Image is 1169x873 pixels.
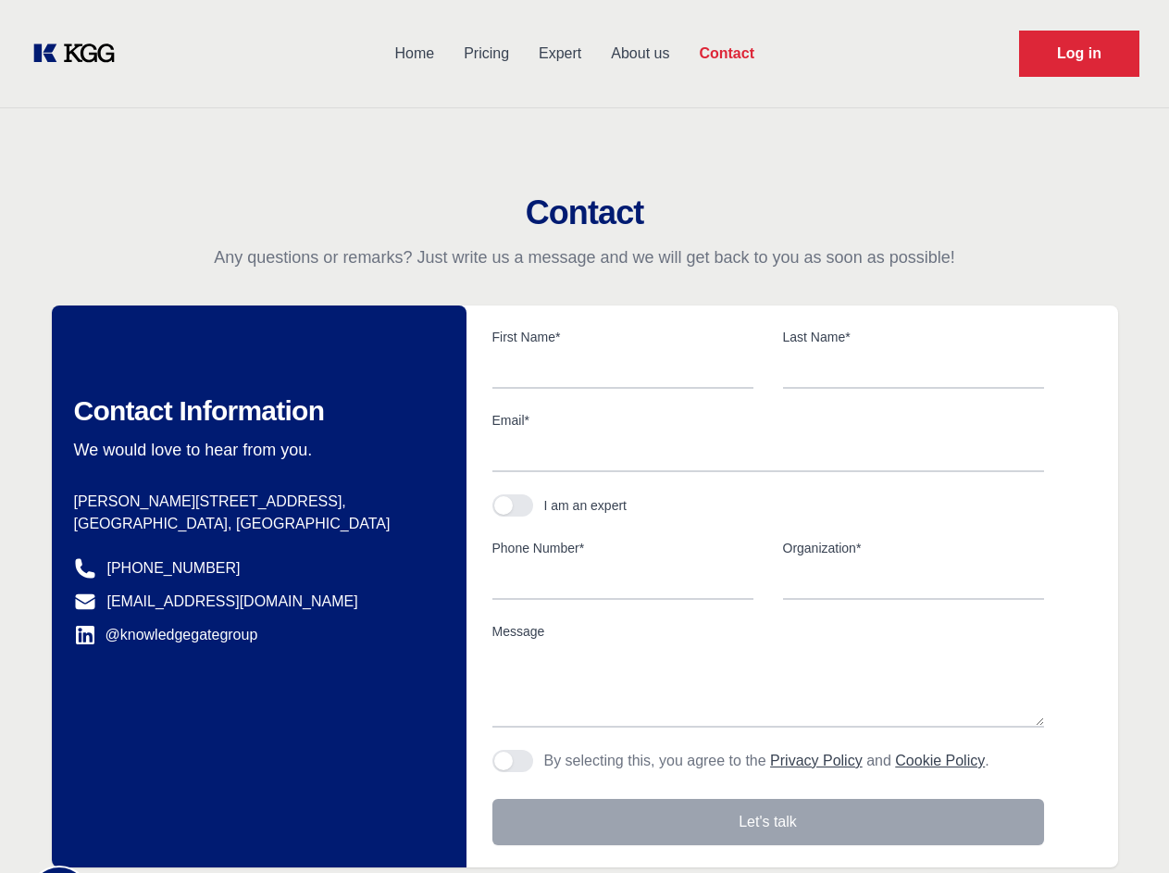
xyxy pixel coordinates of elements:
a: @knowledgegategroup [74,624,258,646]
a: Home [379,30,449,78]
a: Expert [524,30,596,78]
h2: Contact [22,194,1147,231]
button: Let's talk [492,799,1044,845]
a: Request Demo [1019,31,1139,77]
div: Cookie settings [20,855,114,866]
label: Phone Number* [492,539,753,557]
a: Cookie Policy [895,753,985,768]
h2: Contact Information [74,394,437,428]
label: Organization* [783,539,1044,557]
div: I am an expert [544,496,628,515]
label: Last Name* [783,328,1044,346]
p: [GEOGRAPHIC_DATA], [GEOGRAPHIC_DATA] [74,513,437,535]
label: First Name* [492,328,753,346]
a: [EMAIL_ADDRESS][DOMAIN_NAME] [107,591,358,613]
p: By selecting this, you agree to the and . [544,750,989,772]
a: [PHONE_NUMBER] [107,557,241,580]
a: Contact [684,30,769,78]
a: Privacy Policy [770,753,863,768]
p: [PERSON_NAME][STREET_ADDRESS], [74,491,437,513]
p: We would love to hear from you. [74,439,437,461]
iframe: Chat Widget [1076,784,1169,873]
p: Any questions or remarks? Just write us a message and we will get back to you as soon as possible! [22,246,1147,268]
a: KOL Knowledge Platform: Talk to Key External Experts (KEE) [30,39,130,69]
label: Message [492,622,1044,641]
label: Email* [492,411,1044,430]
a: Pricing [449,30,524,78]
a: About us [596,30,684,78]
